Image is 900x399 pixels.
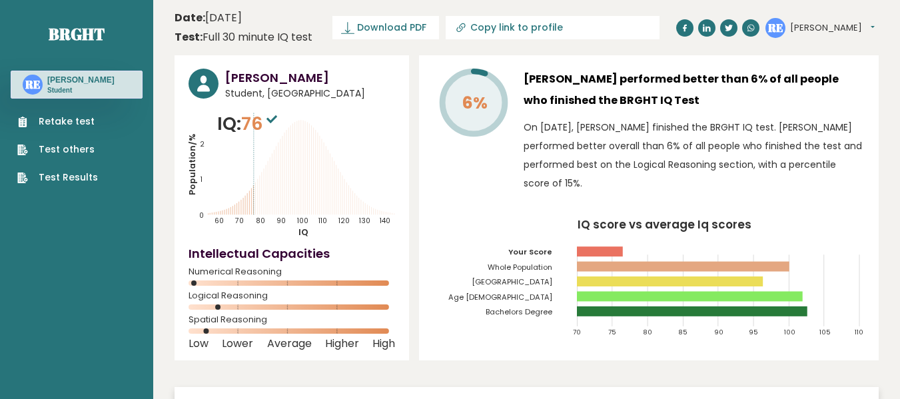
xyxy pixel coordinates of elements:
[785,328,796,336] tspan: 100
[175,29,203,45] b: Test:
[189,317,395,322] span: Spatial Reasoning
[448,292,552,302] tspan: Age [DEMOGRAPHIC_DATA]
[486,306,552,317] tspan: Bachelors Degree
[372,341,395,346] span: High
[472,276,552,287] tspan: [GEOGRAPHIC_DATA]
[215,216,224,226] tspan: 60
[267,341,312,346] span: Average
[714,328,723,336] tspan: 90
[855,328,863,336] tspan: 110
[200,139,205,149] tspan: 2
[189,293,395,298] span: Logical Reasoning
[819,328,830,336] tspan: 105
[679,328,687,336] tspan: 85
[332,16,439,39] a: Download PDF
[17,171,98,185] a: Test Results
[767,19,783,35] text: RE
[25,77,41,92] text: RE
[319,216,328,226] tspan: 110
[199,211,204,221] tspan: 0
[225,69,395,87] h3: [PERSON_NAME]
[357,21,426,35] span: Download PDF
[790,21,875,35] button: [PERSON_NAME]
[339,216,350,226] tspan: 120
[644,328,652,336] tspan: 80
[749,328,758,336] tspan: 95
[488,262,552,272] tspan: Whole Population
[225,87,395,101] span: Student, [GEOGRAPHIC_DATA]
[175,10,205,25] b: Date:
[380,216,391,226] tspan: 140
[524,118,865,193] p: On [DATE], [PERSON_NAME] finished the BRGHT IQ test. [PERSON_NAME] performed better overall than ...
[175,10,242,26] time: [DATE]
[49,23,105,45] a: Brght
[189,341,209,346] span: Low
[256,216,266,226] tspan: 80
[508,246,552,257] tspan: Your Score
[462,91,488,115] tspan: 6%
[235,216,244,226] tspan: 70
[359,216,370,226] tspan: 130
[608,328,616,336] tspan: 75
[17,143,98,157] a: Test others
[298,216,309,226] tspan: 100
[17,115,98,129] a: Retake test
[222,341,253,346] span: Lower
[276,216,286,226] tspan: 90
[299,226,309,238] tspan: IQ
[47,86,115,95] p: Student
[47,75,115,85] h3: [PERSON_NAME]
[187,134,198,195] tspan: Population/%
[201,175,203,185] tspan: 1
[524,69,865,111] h3: [PERSON_NAME] performed better than 6% of all people who finished the BRGHT IQ Test
[189,244,395,262] h4: Intellectual Capacities
[573,328,581,336] tspan: 70
[217,111,280,137] p: IQ:
[578,216,751,232] tspan: IQ score vs average Iq scores
[175,29,312,45] div: Full 30 minute IQ test
[189,269,395,274] span: Numerical Reasoning
[325,341,359,346] span: Higher
[241,111,280,136] span: 76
